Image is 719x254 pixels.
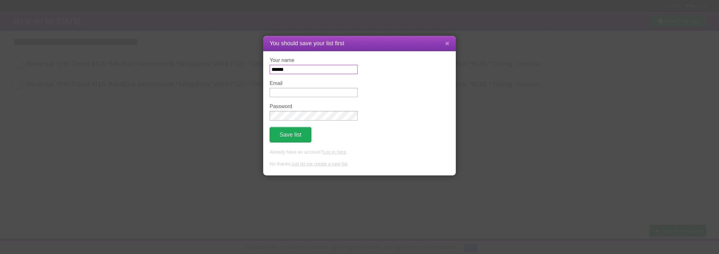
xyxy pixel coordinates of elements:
[270,80,358,86] label: Email
[270,149,449,156] p: Already have an account? .
[270,39,449,48] h1: You should save your list first
[323,149,346,155] a: Log in here
[270,161,449,168] p: No thanks, .
[270,127,311,142] button: Save list
[270,104,358,109] label: Password
[292,161,348,166] a: just let me create a new list
[270,57,358,63] label: Your name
